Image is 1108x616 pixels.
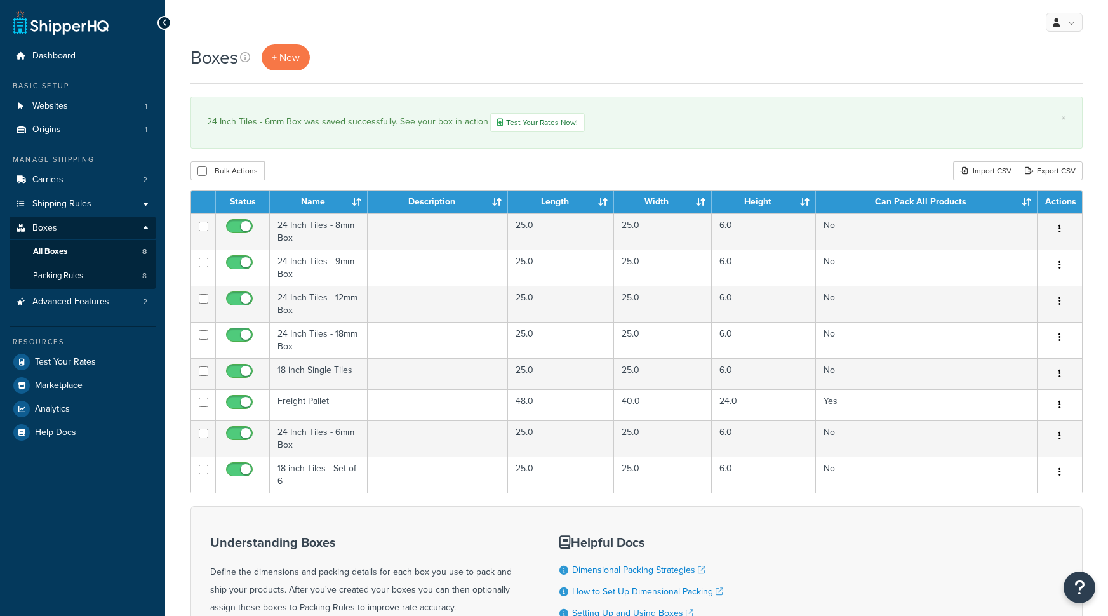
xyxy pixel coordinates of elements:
td: 25.0 [614,250,712,286]
span: Analytics [35,404,70,415]
th: Name : activate to sort column ascending [270,191,368,213]
td: 24 Inch Tiles - 9mm Box [270,250,368,286]
span: Boxes [32,223,57,234]
span: 2 [143,175,147,185]
td: 24 Inch Tiles - 8mm Box [270,213,368,250]
a: Test Your Rates Now! [490,113,585,132]
li: All Boxes [10,240,156,264]
span: 8 [142,271,147,281]
th: Width : activate to sort column ascending [614,191,712,213]
a: Carriers 2 [10,168,156,192]
td: 40.0 [614,389,712,420]
li: Origins [10,118,156,142]
td: Freight Pallet [270,389,368,420]
div: Basic Setup [10,81,156,91]
h1: Boxes [190,45,238,70]
li: Carriers [10,168,156,192]
th: Can Pack All Products : activate to sort column ascending [816,191,1038,213]
td: 25.0 [614,457,712,493]
td: No [816,358,1038,389]
a: Dashboard [10,44,156,68]
td: 6.0 [712,358,816,389]
span: Dashboard [32,51,76,62]
span: 1 [145,124,147,135]
span: Origins [32,124,61,135]
span: Packing Rules [33,271,83,281]
a: Origins 1 [10,118,156,142]
th: Height : activate to sort column ascending [712,191,816,213]
li: Websites [10,95,156,118]
a: How to Set Up Dimensional Packing [572,585,723,598]
div: 24 Inch Tiles - 6mm Box was saved successfully. See your box in action [207,113,1066,132]
span: Advanced Features [32,297,109,307]
a: Analytics [10,398,156,420]
td: 6.0 [712,250,816,286]
span: Help Docs [35,427,76,438]
a: Help Docs [10,421,156,444]
span: Marketplace [35,380,83,391]
a: Packing Rules 8 [10,264,156,288]
a: Test Your Rates [10,351,156,373]
td: 25.0 [508,457,614,493]
td: 6.0 [712,457,816,493]
button: Bulk Actions [190,161,265,180]
span: 2 [143,297,147,307]
a: Boxes [10,217,156,240]
li: Marketplace [10,374,156,397]
div: Resources [10,337,156,347]
td: No [816,213,1038,250]
span: Carriers [32,175,63,185]
h3: Helpful Docs [559,535,759,549]
a: Shipping Rules [10,192,156,216]
td: No [816,286,1038,322]
td: No [816,250,1038,286]
span: Test Your Rates [35,357,96,368]
div: Manage Shipping [10,154,156,165]
td: 6.0 [712,322,816,358]
a: + New [262,44,310,70]
td: 25.0 [508,213,614,250]
th: Status [216,191,270,213]
span: Shipping Rules [32,199,91,210]
td: 6.0 [712,420,816,457]
td: 6.0 [712,213,816,250]
td: No [816,420,1038,457]
th: Length : activate to sort column ascending [508,191,614,213]
td: 25.0 [614,420,712,457]
span: 1 [145,101,147,112]
a: Websites 1 [10,95,156,118]
a: Export CSV [1018,161,1083,180]
td: 25.0 [614,286,712,322]
td: 18 inch Single Tiles [270,358,368,389]
span: + New [272,50,300,65]
td: 25.0 [614,322,712,358]
td: 25.0 [508,420,614,457]
td: 6.0 [712,286,816,322]
td: No [816,322,1038,358]
td: 48.0 [508,389,614,420]
a: All Boxes 8 [10,240,156,264]
li: Packing Rules [10,264,156,288]
td: 24 Inch Tiles - 12mm Box [270,286,368,322]
div: Import CSV [953,161,1018,180]
td: 25.0 [508,322,614,358]
li: Boxes [10,217,156,289]
span: 8 [142,246,147,257]
td: 25.0 [614,213,712,250]
td: 25.0 [614,358,712,389]
td: 24 Inch Tiles - 6mm Box [270,420,368,457]
td: Yes [816,389,1038,420]
a: × [1061,113,1066,123]
button: Open Resource Center [1064,572,1095,603]
th: Actions [1038,191,1082,213]
a: Advanced Features 2 [10,290,156,314]
li: Advanced Features [10,290,156,314]
td: 25.0 [508,286,614,322]
td: No [816,457,1038,493]
td: 25.0 [508,358,614,389]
